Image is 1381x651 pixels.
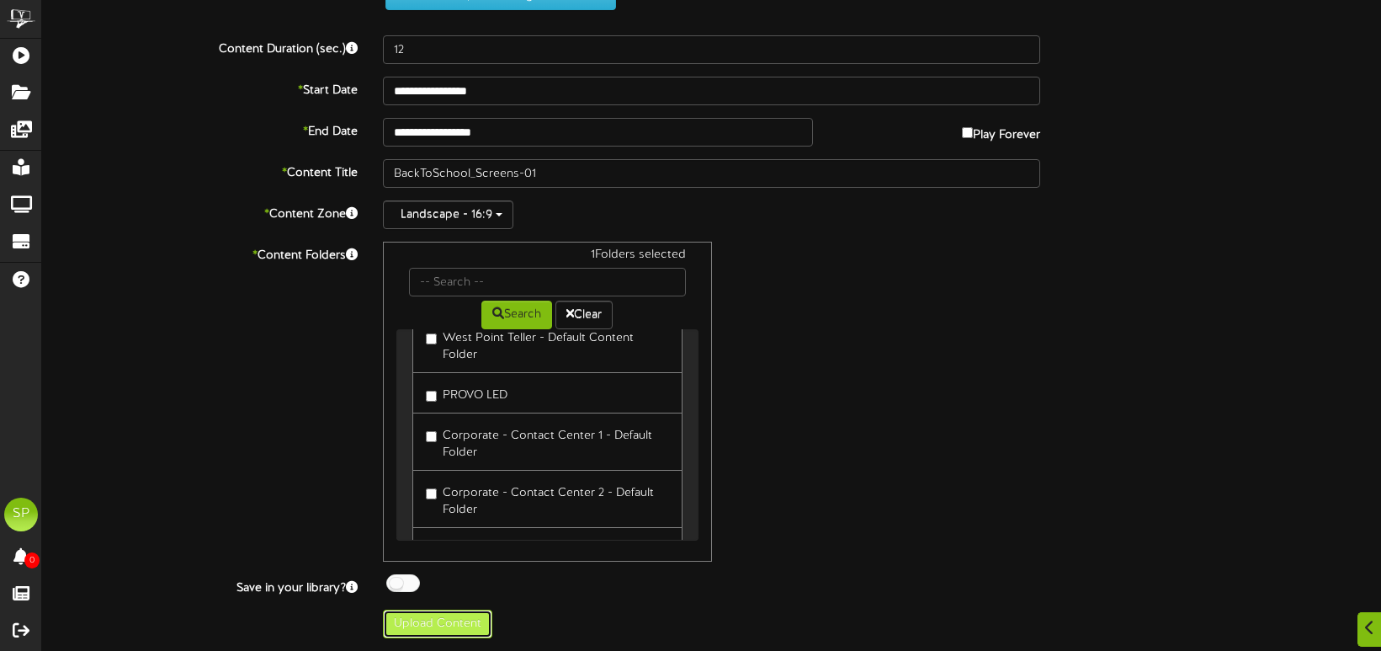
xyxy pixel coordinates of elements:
label: West Point Teller - Default Content Folder [426,324,668,364]
label: Content Title [29,159,370,182]
button: Landscape - 16:9 [383,200,513,229]
input: Title of this Content [383,159,1040,188]
label: Content Folders [29,242,370,264]
button: Search [481,301,552,329]
div: 1 Folders selected [396,247,698,268]
input: PROVO LED [426,391,437,402]
label: End Date [29,118,370,141]
input: West Point Teller - Default Content Folder [426,334,437,344]
div: SP [4,498,38,531]
button: Upload Content [383,610,492,638]
span: 0 [24,552,40,568]
input: Corporate - Contact Center 2 - Default Folder [426,488,437,499]
input: -- Search -- [409,268,685,296]
label: Content Duration (sec.) [29,35,370,58]
input: Corporate - Contact Center 1 - Default Folder [426,431,437,442]
label: Corporate - Contact Center 3 - Default Folder [426,536,668,576]
label: Content Zone [29,200,370,223]
label: Corporate - Contact Center 2 - Default Folder [426,479,668,519]
label: Start Date [29,77,370,99]
label: PROVO LED [426,382,507,404]
label: Play Forever [962,118,1040,144]
button: Clear [555,301,613,329]
label: Save in your library? [29,574,370,597]
label: Corporate - Contact Center 1 - Default Folder [426,422,668,462]
input: Play Forever [962,127,973,138]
